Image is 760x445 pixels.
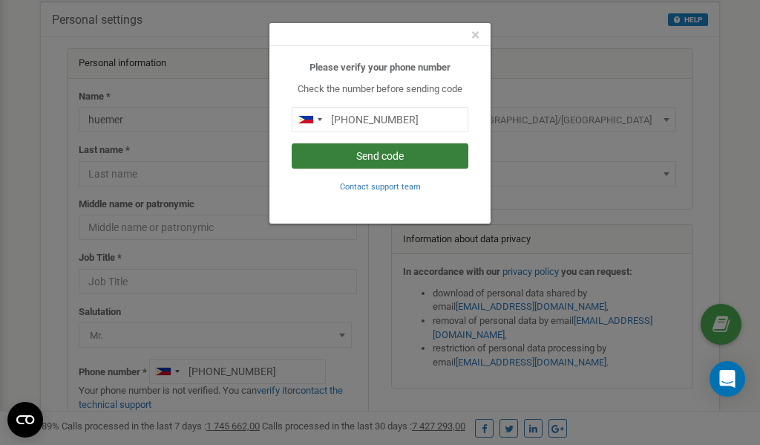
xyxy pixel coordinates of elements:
p: Check the number before sending code [292,82,468,97]
a: Contact support team [340,181,421,192]
small: Contact support team [340,182,421,192]
button: Open CMP widget [7,402,43,438]
button: Close [471,27,479,43]
b: Please verify your phone number [309,62,451,73]
button: Send code [292,143,468,169]
input: 0905 123 4567 [292,107,468,132]
span: × [471,26,479,44]
div: Open Intercom Messenger [710,361,745,397]
div: Telephone country code [292,108,327,131]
